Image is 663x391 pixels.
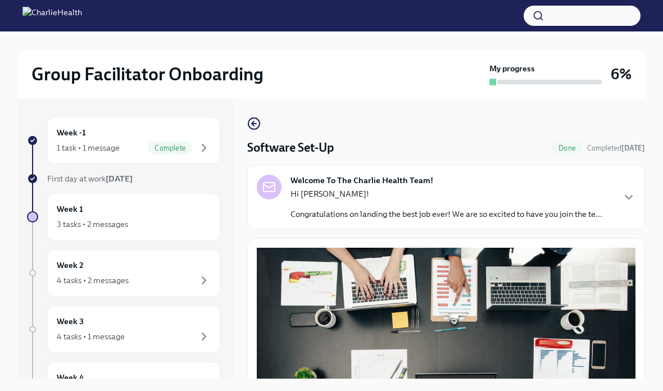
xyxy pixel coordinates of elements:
a: Week 13 tasks • 2 messages [27,193,220,240]
p: Hi [PERSON_NAME]! [290,188,602,199]
div: 4 tasks • 2 messages [57,275,129,286]
h6: Week -1 [57,126,86,139]
span: Done [552,144,583,152]
p: Congratulations on landing the best job ever! We are so excited to have you join the te... [290,208,602,220]
span: September 28th, 2025 20:29 [587,143,645,153]
span: Completed [587,144,645,152]
a: First day at work[DATE] [27,173,220,184]
strong: My progress [489,63,535,74]
a: Week 34 tasks • 1 message [27,306,220,353]
h4: Software Set-Up [247,139,334,156]
strong: Welcome To The Charlie Health Team! [290,175,433,186]
h6: Week 1 [57,203,83,215]
span: First day at work [47,174,133,184]
h3: 6% [611,64,632,84]
div: 1 task • 1 message [57,142,120,153]
a: Week -11 task • 1 messageComplete [27,117,220,164]
div: 4 tasks • 1 message [57,331,125,342]
h6: Week 2 [57,259,84,271]
strong: [DATE] [106,174,133,184]
img: CharlieHealth [22,7,82,25]
h6: Week 3 [57,315,84,328]
a: Week 24 tasks • 2 messages [27,249,220,297]
h6: Week 4 [57,371,84,384]
span: Complete [148,144,193,152]
div: 3 tasks • 2 messages [57,219,128,230]
strong: [DATE] [621,144,645,152]
h2: Group Facilitator Onboarding [31,63,264,85]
